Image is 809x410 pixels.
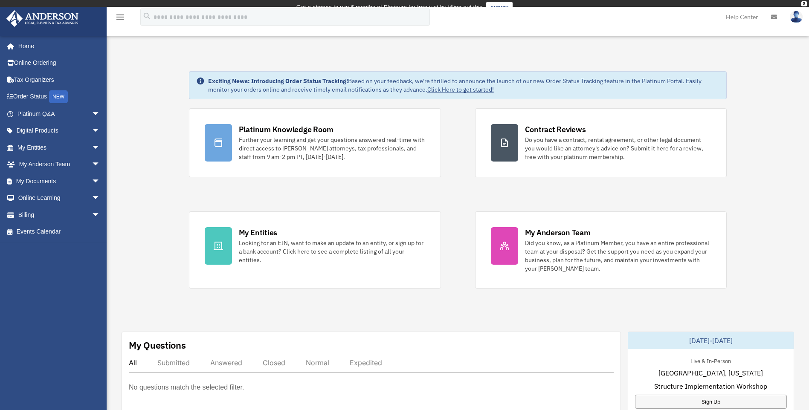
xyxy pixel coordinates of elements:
[801,1,807,6] div: close
[6,156,113,173] a: My Anderson Teamarrow_drop_down
[129,381,244,393] p: No questions match the selected filter.
[6,88,113,106] a: Order StatusNEW
[427,86,494,93] a: Click Here to get started!
[6,139,113,156] a: My Entitiesarrow_drop_down
[142,12,152,21] i: search
[263,358,285,367] div: Closed
[296,2,483,12] div: Get a chance to win 6 months of Platinum for free just by filling out this
[684,356,738,365] div: Live & In-Person
[525,227,591,238] div: My Anderson Team
[654,381,767,391] span: Structure Implementation Workshop
[92,156,109,173] span: arrow_drop_down
[790,11,803,23] img: User Pic
[525,124,586,135] div: Contract Reviews
[6,173,113,190] a: My Documentsarrow_drop_down
[189,108,441,177] a: Platinum Knowledge Room Further your learning and get your questions answered real-time with dire...
[92,206,109,224] span: arrow_drop_down
[92,139,109,156] span: arrow_drop_down
[210,358,242,367] div: Answered
[475,211,727,289] a: My Anderson Team Did you know, as a Platinum Member, you have an entire professional team at your...
[6,122,113,139] a: Digital Productsarrow_drop_down
[189,211,441,289] a: My Entities Looking for an EIN, want to make an update to an entity, or sign up for a bank accoun...
[6,38,109,55] a: Home
[525,239,711,273] div: Did you know, as a Platinum Member, you have an entire professional team at your disposal? Get th...
[658,368,763,378] span: [GEOGRAPHIC_DATA], [US_STATE]
[239,124,333,135] div: Platinum Knowledge Room
[239,227,277,238] div: My Entities
[157,358,190,367] div: Submitted
[475,108,727,177] a: Contract Reviews Do you have a contract, rental agreement, or other legal document you would like...
[92,122,109,140] span: arrow_drop_down
[239,136,425,161] div: Further your learning and get your questions answered real-time with direct access to [PERSON_NAM...
[6,223,113,240] a: Events Calendar
[628,332,794,349] div: [DATE]-[DATE]
[306,358,329,367] div: Normal
[4,10,81,27] img: Anderson Advisors Platinum Portal
[115,12,125,22] i: menu
[239,239,425,264] div: Looking for an EIN, want to make an update to an entity, or sign up for a bank account? Click her...
[49,90,68,103] div: NEW
[208,77,720,94] div: Based on your feedback, we're thrilled to announce the launch of our new Order Status Tracking fe...
[635,395,787,409] a: Sign Up
[6,105,113,122] a: Platinum Q&Aarrow_drop_down
[129,339,186,352] div: My Questions
[6,71,113,88] a: Tax Organizers
[92,190,109,207] span: arrow_drop_down
[350,358,382,367] div: Expedited
[208,77,348,85] strong: Exciting News: Introducing Order Status Tracking!
[6,55,113,72] a: Online Ordering
[92,105,109,123] span: arrow_drop_down
[92,173,109,190] span: arrow_drop_down
[6,190,113,207] a: Online Learningarrow_drop_down
[115,15,125,22] a: menu
[6,206,113,223] a: Billingarrow_drop_down
[525,136,711,161] div: Do you have a contract, rental agreement, or other legal document you would like an attorney's ad...
[486,2,513,12] a: survey
[129,358,137,367] div: All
